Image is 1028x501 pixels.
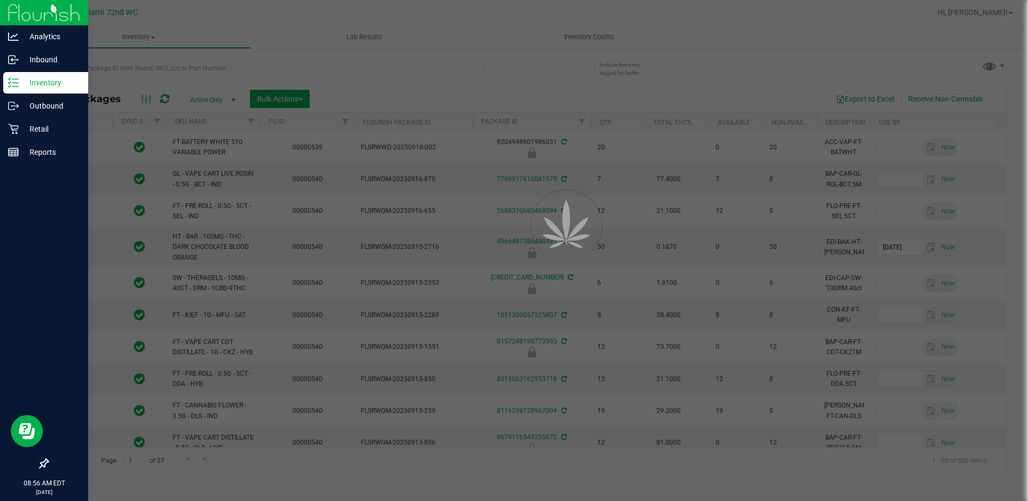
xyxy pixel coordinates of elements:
inline-svg: Outbound [8,101,19,111]
inline-svg: Inventory [8,77,19,88]
p: Reports [19,146,83,159]
p: Inbound [19,53,83,66]
p: 08:56 AM EDT [5,478,83,488]
iframe: Resource center [11,415,43,447]
p: [DATE] [5,488,83,496]
inline-svg: Inbound [8,54,19,65]
p: Analytics [19,30,83,43]
inline-svg: Reports [8,147,19,158]
p: Inventory [19,76,83,89]
inline-svg: Retail [8,124,19,134]
p: Retail [19,123,83,135]
p: Outbound [19,99,83,112]
inline-svg: Analytics [8,31,19,42]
